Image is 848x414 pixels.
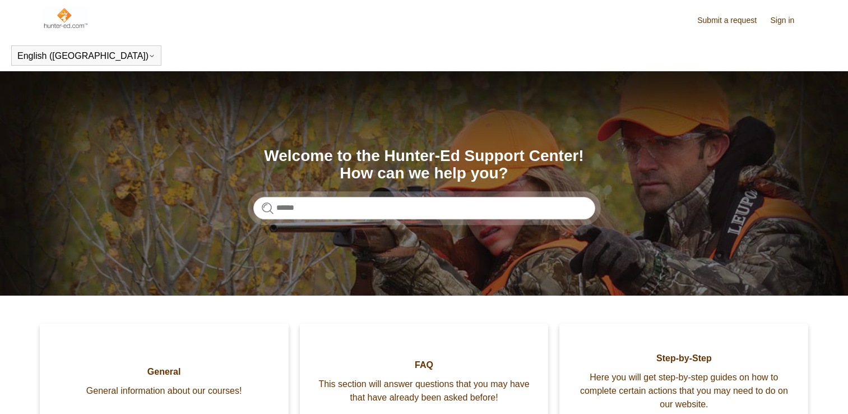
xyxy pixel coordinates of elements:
[57,384,272,398] span: General information about our courses!
[697,15,768,26] a: Submit a request
[57,365,272,379] span: General
[253,148,595,182] h1: Welcome to the Hunter-Ed Support Center! How can we help you?
[317,358,532,372] span: FAQ
[576,352,791,365] span: Step-by-Step
[43,7,88,29] img: Hunter-Ed Help Center home page
[17,51,155,61] button: English ([GEOGRAPHIC_DATA])
[576,371,791,411] span: Here you will get step-by-step guides on how to complete certain actions that you may need to do ...
[317,378,532,404] span: This section will answer questions that you may have that have already been asked before!
[253,197,595,219] input: Search
[771,15,806,26] a: Sign in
